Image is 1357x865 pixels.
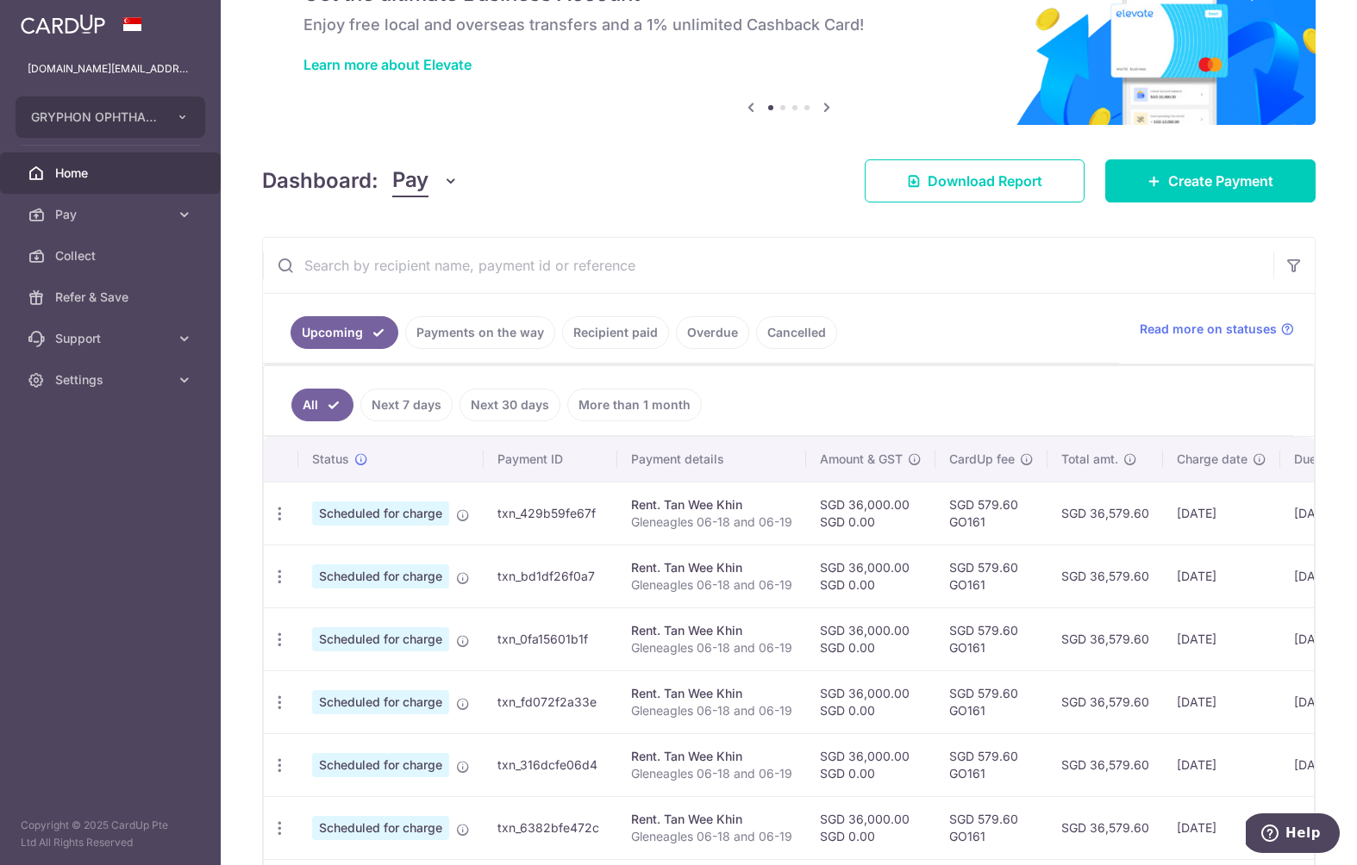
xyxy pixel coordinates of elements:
span: Scheduled for charge [312,690,449,714]
h4: Dashboard: [262,165,378,196]
span: Due date [1294,451,1346,468]
span: GRYPHON OPHTHALMICS PTE. LTD. [31,109,159,126]
span: Create Payment [1168,171,1273,191]
td: [DATE] [1163,545,1280,607]
span: Charge date [1177,451,1248,468]
h6: Enjoy free local and overseas transfers and a 1% unlimited Cashback Card! [303,15,1274,35]
span: Scheduled for charge [312,501,449,526]
td: SGD 36,579.60 [1047,482,1163,545]
td: [DATE] [1163,670,1280,733]
th: Payment ID [484,437,617,482]
td: [DATE] [1163,733,1280,796]
td: SGD 579.60 GO161 [935,482,1047,545]
button: Pay [392,165,459,197]
td: SGD 36,000.00 SGD 0.00 [806,796,935,859]
td: SGD 36,579.60 [1047,733,1163,796]
p: Gleneagles 06-18 and 06-19 [631,576,792,594]
span: Total amt. [1061,451,1118,468]
td: SGD 579.60 GO161 [935,670,1047,733]
td: SGD 36,000.00 SGD 0.00 [806,670,935,733]
a: Overdue [676,316,749,349]
td: SGD 36,000.00 SGD 0.00 [806,545,935,607]
span: Scheduled for charge [312,627,449,651]
td: SGD 579.60 GO161 [935,607,1047,670]
td: [DATE] [1163,607,1280,670]
span: Scheduled for charge [312,816,449,840]
a: More than 1 month [567,389,702,421]
span: Home [55,165,169,182]
span: Refer & Save [55,289,169,306]
p: Gleneagles 06-18 and 06-19 [631,639,792,657]
p: Gleneagles 06-18 and 06-19 [631,702,792,719]
img: CardUp [21,14,105,34]
div: Rent. Tan Wee Khin [631,622,792,639]
a: Payments on the way [405,316,555,349]
span: Read more on statuses [1140,320,1277,338]
span: Status [312,451,349,468]
a: Upcoming [291,316,398,349]
td: txn_316dcfe06d4 [484,733,617,796]
a: Read more on statuses [1140,320,1294,338]
td: txn_0fa15601b1f [484,607,617,670]
iframe: Opens a widget where you can find more information [1246,813,1340,856]
p: Gleneagles 06-18 and 06-19 [631,828,792,845]
span: Scheduled for charge [312,564,449,588]
td: SGD 36,000.00 SGD 0.00 [806,607,935,670]
td: [DATE] [1163,482,1280,545]
span: Support [55,330,169,347]
td: [DATE] [1163,796,1280,859]
a: Download Report [865,159,1085,202]
td: txn_bd1df26f0a7 [484,545,617,607]
a: All [291,389,353,421]
span: Pay [392,165,428,197]
button: GRYPHON OPHTHALMICS PTE. LTD. [16,96,205,138]
td: SGD 36,579.60 [1047,545,1163,607]
input: Search by recipient name, payment id or reference [263,238,1273,293]
td: SGD 579.60 GO161 [935,796,1047,859]
span: Settings [55,371,169,389]
td: SGD 36,000.00 SGD 0.00 [806,482,935,545]
td: SGD 579.60 GO161 [935,733,1047,796]
p: Gleneagles 06-18 and 06-19 [631,513,792,531]
div: Rent. Tan Wee Khin [631,811,792,828]
a: Recipient paid [562,316,669,349]
td: txn_6382bfe472c [484,796,617,859]
td: txn_429b59fe67f [484,482,617,545]
a: Cancelled [756,316,837,349]
td: SGD 36,579.60 [1047,607,1163,670]
td: SGD 36,579.60 [1047,670,1163,733]
span: Pay [55,206,169,223]
span: Scheduled for charge [312,753,449,777]
span: CardUp fee [949,451,1015,468]
th: Payment details [617,437,806,482]
span: Collect [55,247,169,264]
p: [DOMAIN_NAME][EMAIL_ADDRESS][DOMAIN_NAME] [28,60,193,78]
td: SGD 36,000.00 SGD 0.00 [806,733,935,796]
div: Rent. Tan Wee Khin [631,496,792,513]
td: SGD 579.60 GO161 [935,545,1047,607]
div: Rent. Tan Wee Khin [631,559,792,576]
div: Rent. Tan Wee Khin [631,685,792,702]
p: Gleneagles 06-18 and 06-19 [631,765,792,782]
span: Amount & GST [820,451,903,468]
div: Rent. Tan Wee Khin [631,748,792,765]
a: Next 7 days [360,389,453,421]
a: Next 30 days [460,389,560,421]
td: SGD 36,579.60 [1047,796,1163,859]
td: txn_fd072f2a33e [484,670,617,733]
a: Create Payment [1105,159,1316,202]
span: Download Report [928,171,1042,191]
a: Learn more about Elevate [303,56,472,73]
